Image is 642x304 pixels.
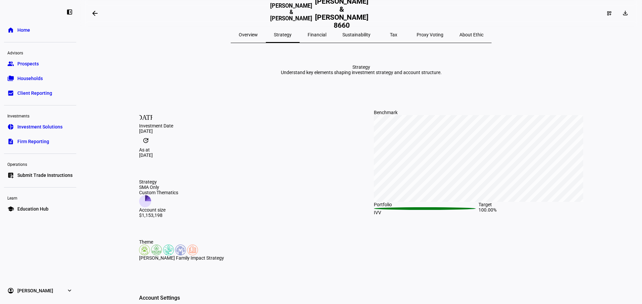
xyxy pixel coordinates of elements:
div: Strategy [139,179,178,185]
img: animalWelfare.colored.svg [139,245,150,255]
div: 100.00% [478,207,583,215]
div: Advisors [4,48,76,57]
div: [PERSON_NAME] Family Impact Strategy [139,255,348,261]
div: Investment Date [139,123,348,128]
div: Theme [139,239,348,245]
span: Financial [308,32,326,37]
a: folder_copyHouseholds [4,72,76,85]
div: Account size [139,207,178,213]
mat-icon: dashboard_customize [607,11,612,16]
div: Learn [4,193,76,202]
span: Client Reporting [17,90,52,96]
div: [DATE] [139,128,348,134]
eth-mat-symbol: group [7,60,14,67]
mat-icon: arrow_backwards [91,9,99,17]
eth-mat-symbol: description [7,138,14,145]
a: groupProspects [4,57,76,70]
span: Home [17,27,30,33]
div: chart, 1 series [374,115,583,202]
div: Benchmark [374,110,583,115]
eth-mat-symbol: home [7,27,14,33]
div: Understand key elements shaping investment strategy and account structure. [281,70,442,75]
eth-mat-symbol: left_panel_close [66,9,73,15]
mat-icon: update [139,134,152,147]
eth-report-page-title: Strategy [128,64,594,75]
span: [PERSON_NAME] [17,287,53,294]
span: Submit Trade Instructions [17,172,73,179]
div: Operations [4,159,76,169]
img: democracy.colored.svg [175,245,186,255]
span: Prospects [17,60,39,67]
span: Tax [390,32,397,37]
eth-mat-symbol: pie_chart [7,123,14,130]
div: As at [139,147,348,153]
div: IVV [374,210,478,215]
a: bid_landscapeClient Reporting [4,86,76,100]
eth-mat-symbol: folder_copy [7,75,14,82]
a: homeHome [4,23,76,37]
span: Education Hub [17,206,48,212]
span: Proxy Voting [417,32,443,37]
img: climateChange.colored.svg [163,245,174,255]
h3: [PERSON_NAME] & [PERSON_NAME] [270,3,312,29]
div: SMA Only [139,185,178,190]
eth-mat-symbol: school [7,206,14,212]
eth-mat-symbol: account_circle [7,287,14,294]
div: Portfolio [374,202,478,207]
img: deforestation.colored.svg [151,245,162,255]
span: Overview [239,32,258,37]
span: Sustainability [342,32,370,37]
eth-mat-symbol: list_alt_add [7,172,14,179]
span: About Ethic [459,32,484,37]
a: pie_chartInvestment Solutions [4,120,76,133]
mat-icon: [DATE] [139,110,152,123]
span: Strategy [274,32,292,37]
div: Custom Thematics [139,190,178,195]
div: Strategy [281,64,442,70]
span: Firm Reporting [17,138,49,145]
eth-mat-symbol: expand_more [66,287,73,294]
div: Investments [4,111,76,120]
div: [DATE] [139,153,348,158]
span: Investment Solutions [17,123,63,130]
div: Target [478,202,583,207]
div: $1,153,198 [139,213,178,218]
eth-mat-symbol: bid_landscape [7,90,14,96]
span: Households [17,75,43,82]
img: education.colored.svg [187,245,198,255]
a: descriptionFirm Reporting [4,135,76,148]
mat-icon: download [622,10,629,16]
